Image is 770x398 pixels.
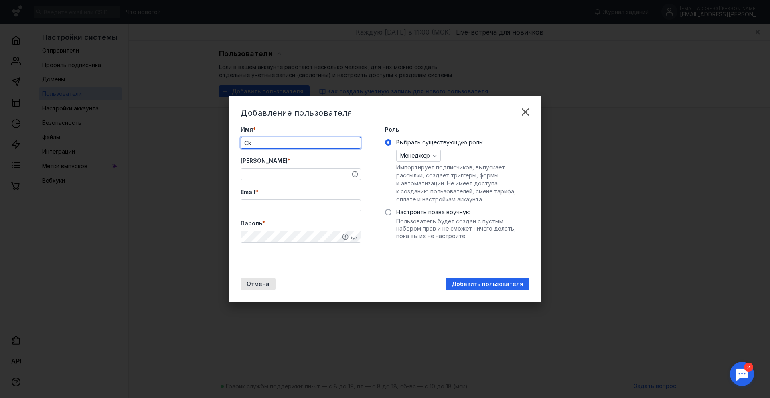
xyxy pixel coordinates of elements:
[18,5,27,14] div: 2
[396,139,484,146] span: Выбрать существующую роль:
[396,150,441,162] button: Выбрать существующую роль:
[396,218,516,239] span: Пользователь будет создан с пустым набором прав и не сможет ничего делать, пока вы их не настроите
[446,278,529,290] button: Добавить пользователя
[241,126,253,134] span: Имя
[247,281,269,288] span: Отмена
[396,164,516,203] span: Импортирует подписчиков, выпускает рассылки, создает триггеры, формы и автоматизации. Не имеет до...
[241,219,262,227] span: Пароль
[241,108,352,118] span: Добавление пользователя
[396,209,471,215] span: Настроить права вручную
[241,188,255,196] span: Email
[400,152,430,159] span: Менеджер
[385,126,529,134] span: Роль
[241,278,276,290] button: Отмена
[241,157,288,165] span: [PERSON_NAME]
[452,281,523,288] span: Добавить пользователя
